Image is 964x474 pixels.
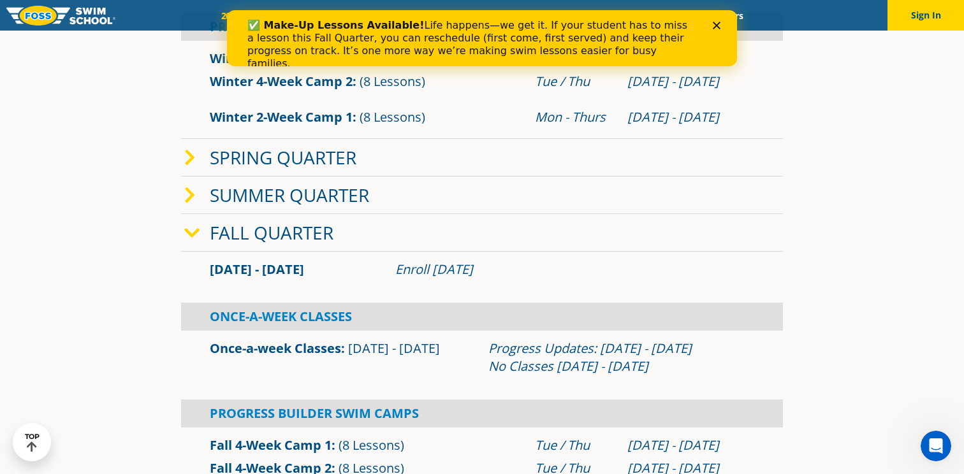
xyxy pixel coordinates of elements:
[210,436,332,454] a: Fall 4-Week Camp 1
[701,10,754,22] a: Careers
[289,10,343,22] a: Schools
[181,399,783,427] div: Progress Builder Swim Camps
[526,10,661,22] a: Swim Like [PERSON_NAME]
[20,9,197,21] b: ✅ Make-Up Lessons Available!
[627,436,754,454] div: [DATE] - [DATE]
[661,10,701,22] a: Blog
[227,10,737,66] iframe: Intercom live chat banner
[921,431,951,461] iframe: Intercom live chat
[395,261,754,278] div: Enroll [DATE]
[627,108,754,126] div: [DATE] - [DATE]
[486,11,499,19] div: Close
[181,303,783,331] div: Once-A-Week Classes
[360,50,425,67] span: (8 Lessons)
[339,436,404,454] span: (8 Lessons)
[210,220,333,245] a: Fall Quarter
[535,436,615,454] div: Tue / Thu
[488,340,754,375] div: Progress Updates: [DATE] - [DATE] No Classes [DATE] - [DATE]
[210,50,353,67] a: Winter 4-Week Camp 1
[627,73,754,90] div: [DATE] - [DATE]
[535,108,615,126] div: Mon - Thurs
[20,9,469,60] div: Life happens—we get it. If your student has to miss a lesson this Fall Quarter, you can reschedul...
[348,340,440,357] span: [DATE] - [DATE]
[210,145,356,169] a: Spring Quarter
[360,108,425,126] span: (8 Lessons)
[210,183,369,207] a: Summer Quarter
[455,10,527,22] a: About FOSS
[6,6,115,25] img: FOSS Swim School Logo
[535,73,615,90] div: Tue / Thu
[210,108,353,126] a: Winter 2-Week Camp 1
[360,73,425,90] span: (8 Lessons)
[210,73,353,90] a: Winter 4-Week Camp 2
[210,340,341,357] a: Once-a-week Classes
[25,433,40,452] div: TOP
[210,261,304,278] span: [DATE] - [DATE]
[210,10,289,22] a: 2025 Calendar
[343,10,455,22] a: Swim Path® Program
